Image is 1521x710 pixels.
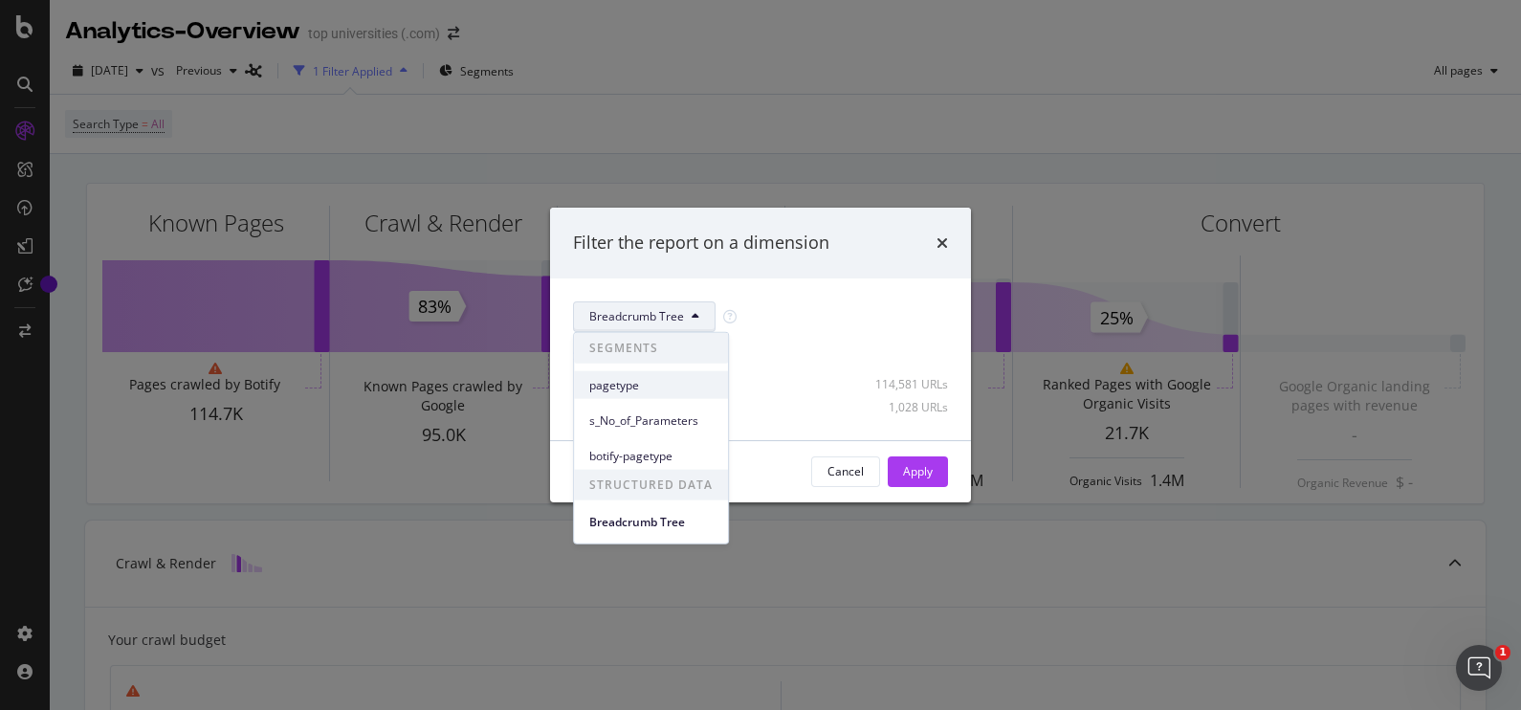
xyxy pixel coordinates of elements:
span: pagetype [589,376,713,393]
span: STRUCTURED DATA [574,470,728,500]
button: Cancel [811,456,880,487]
span: Breadcrumb Tree [589,513,713,530]
div: Cancel [827,463,864,479]
div: Filter the report on a dimension [573,231,829,255]
button: Apply [888,456,948,487]
div: 1,028 URLs [854,399,948,415]
iframe: Intercom live chat [1456,645,1502,691]
span: s_No_of_Parameters [589,411,713,429]
span: botify-pagetype [589,447,713,464]
span: 1 [1495,645,1510,660]
span: SEGMENTS [574,333,728,364]
div: 114,581 URLs [854,376,948,392]
span: Breadcrumb Tree [589,308,684,324]
button: Breadcrumb Tree [573,301,716,332]
div: Apply [903,463,933,479]
div: modal [550,208,971,502]
div: times [937,231,948,255]
div: Select all data available [573,347,948,364]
